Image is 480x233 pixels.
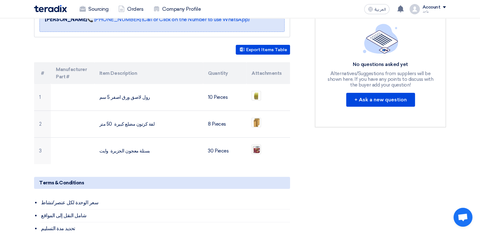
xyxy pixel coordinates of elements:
[34,5,67,12] img: Teradix logo
[148,2,206,16] a: Company Profile
[422,10,446,13] div: ماجد
[51,62,94,84] th: Manufacturer Part #
[252,90,261,101] img: ________1757937621977.png
[236,45,290,55] button: Export Items Table
[34,84,51,111] td: 1
[410,4,420,14] img: profile_test.png
[94,111,203,138] td: لفة كرتون مضلع كبيرة 50 متر
[346,93,415,107] button: + Ask a new question
[422,5,440,10] div: Account
[203,84,246,111] td: 10 Pieces
[203,111,246,138] td: 8 Pieces
[374,7,386,12] span: العربية
[34,111,51,138] td: 2
[327,61,434,68] div: No questions asked yet
[327,71,434,88] div: Alternatives/Suggestions from suppliers will be shown here, If you have any points to discuss wit...
[40,196,290,209] li: سعر الوحدة لكل عنصر/نشاط
[34,62,51,84] th: #
[246,62,290,84] th: Attachments
[39,179,84,186] span: Terms & Conditions
[364,4,389,14] button: العربية
[203,138,246,164] td: 30 Pieces
[40,209,290,222] li: شامل النقل إلى المواقع
[34,138,51,164] td: 3
[74,2,113,16] a: Sourcing
[94,62,203,84] th: Item Description
[453,208,472,227] div: Open chat
[113,2,148,16] a: Orders
[94,138,203,164] td: بستلة معجون الجزيرة وايت
[203,62,246,84] th: Quantity
[363,24,398,53] img: empty_state_list.svg
[252,145,261,154] img: __1757939760800.png
[87,16,249,22] a: 📞 [PHONE_NUMBER] (Call or Click on the Number to use WhatsApp)
[45,16,87,22] strong: [PERSON_NAME]
[94,84,203,111] td: رول لاصق ورق اصفر 5 سم
[252,117,261,128] img: _______1757937625641.png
